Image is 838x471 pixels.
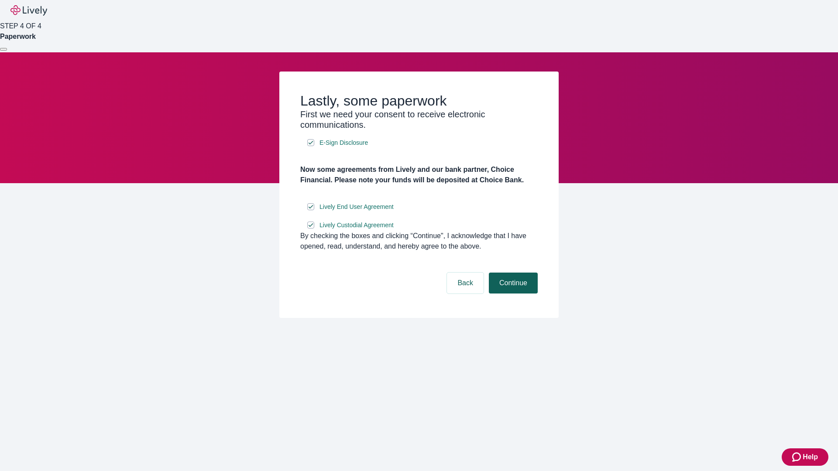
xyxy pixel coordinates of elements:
a: e-sign disclosure document [318,220,395,231]
span: Lively End User Agreement [319,202,394,212]
button: Back [447,273,484,294]
div: By checking the boxes and clicking “Continue", I acknowledge that I have opened, read, understand... [300,231,538,252]
svg: Zendesk support icon [792,452,803,462]
h2: Lastly, some paperwork [300,92,538,109]
a: e-sign disclosure document [318,201,395,212]
h4: Now some agreements from Lively and our bank partner, Choice Financial. Please note your funds wi... [300,164,538,185]
span: Lively Custodial Agreement [319,221,394,230]
span: Help [803,452,818,462]
h3: First we need your consent to receive electronic communications. [300,109,538,130]
button: Zendesk support iconHelp [782,448,828,466]
a: e-sign disclosure document [318,137,370,148]
span: E-Sign Disclosure [319,138,368,147]
img: Lively [10,5,47,16]
button: Continue [489,273,538,294]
